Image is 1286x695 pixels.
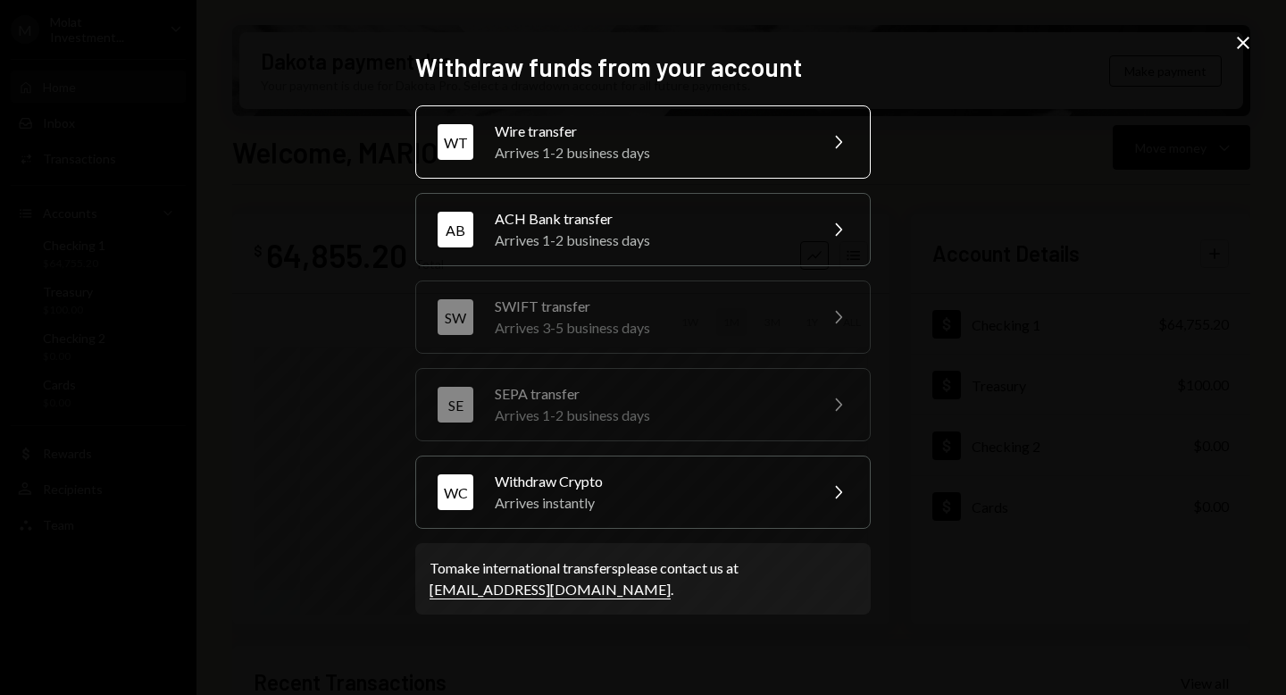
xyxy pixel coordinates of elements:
div: Arrives 1-2 business days [495,405,806,426]
button: SESEPA transferArrives 1-2 business days [415,368,871,441]
div: Wire transfer [495,121,806,142]
div: AB [438,212,473,247]
h2: Withdraw funds from your account [415,50,871,85]
div: Arrives 1-2 business days [495,142,806,163]
div: ACH Bank transfer [495,208,806,230]
div: SWIFT transfer [495,296,806,317]
button: WTWire transferArrives 1-2 business days [415,105,871,179]
div: To make international transfers please contact us at . [430,557,856,600]
div: SE [438,387,473,423]
button: ABACH Bank transferArrives 1-2 business days [415,193,871,266]
button: SWSWIFT transferArrives 3-5 business days [415,281,871,354]
div: Withdraw Crypto [495,471,806,492]
button: WCWithdraw CryptoArrives instantly [415,456,871,529]
div: Arrives 1-2 business days [495,230,806,251]
div: SW [438,299,473,335]
div: SEPA transfer [495,383,806,405]
a: [EMAIL_ADDRESS][DOMAIN_NAME] [430,581,671,599]
div: Arrives 3-5 business days [495,317,806,339]
div: WC [438,474,473,510]
div: Arrives instantly [495,492,806,514]
div: WT [438,124,473,160]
